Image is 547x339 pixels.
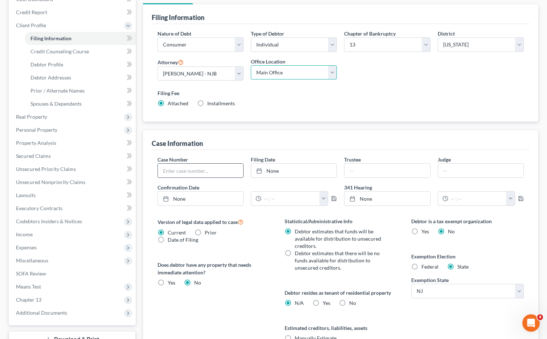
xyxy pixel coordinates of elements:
span: Attached [168,100,188,106]
a: Credit Counseling Course [25,45,136,58]
a: Unsecured Nonpriority Claims [10,176,136,189]
span: No [194,279,201,286]
span: Real Property [16,114,47,120]
span: Yes [168,279,175,286]
label: Estimated creditors, liabilities, assets [285,324,397,332]
label: Type of Debtor [251,30,284,37]
span: Prior / Alternate Names [30,87,85,94]
span: Filing Information [30,35,72,41]
span: Chapter 13 [16,297,41,303]
label: Trustee [344,156,361,163]
a: Prior / Alternate Names [25,84,136,97]
a: Spouses & Dependents [25,97,136,110]
span: Lawsuits [16,192,36,198]
label: Filing Fee [158,89,524,97]
span: Installments [207,100,235,106]
span: Current [168,229,186,236]
span: Debtor estimates that funds will be available for distribution to unsecured creditors. [295,228,381,249]
label: Nature of Debt [158,30,191,37]
label: District [438,30,455,37]
span: Prior [205,229,217,236]
span: Debtor Profile [30,61,63,68]
input: Enter case number... [158,164,243,177]
span: Client Profile [16,22,46,28]
label: Debtor is a tax exempt organization [411,217,524,225]
span: Debtor estimates that there will be no funds available for distribution to unsecured creditors. [295,250,380,271]
span: No [448,228,455,234]
span: Federal [421,264,438,270]
label: Exemption Election [411,253,524,260]
label: Judge [438,156,451,163]
label: Case Number [158,156,188,163]
span: Debtor Addresses [30,74,71,81]
label: 341 Hearing [340,184,527,191]
span: Yes [323,300,330,306]
span: Credit Report [16,9,47,15]
label: Exemption State [411,276,449,284]
span: Means Test [16,283,41,290]
span: Secured Claims [16,153,51,159]
a: None [344,192,430,205]
a: Lawsuits [10,189,136,202]
span: Executory Contracts [16,205,62,211]
span: Yes [421,228,429,234]
label: Office Location [251,58,285,65]
a: Debtor Profile [25,58,136,71]
input: -- : -- [448,192,507,205]
span: Personal Property [16,127,57,133]
iframe: Intercom live chat [522,314,540,332]
span: N/A [295,300,304,306]
label: Debtor resides as tenant of residential property [285,289,397,297]
input: -- [344,164,430,177]
a: Debtor Addresses [25,71,136,84]
a: None [251,164,336,177]
input: -- : -- [261,192,320,205]
span: Income [16,231,33,237]
a: SOFA Review [10,267,136,280]
span: SOFA Review [16,270,46,277]
label: Attorney [158,58,184,66]
a: Filing Information [25,32,136,45]
span: State [457,264,469,270]
span: Codebtors Insiders & Notices [16,218,82,224]
a: Credit Report [10,6,136,19]
span: Expenses [16,244,37,250]
label: Chapter of Bankruptcy [344,30,396,37]
span: Property Analysis [16,140,56,146]
span: 4 [537,314,543,320]
label: Version of legal data applied to case [158,217,270,226]
input: -- [438,164,523,177]
label: Confirmation Date [154,184,341,191]
span: Date of Filing [168,237,198,243]
a: Property Analysis [10,136,136,150]
label: Filing Date [251,156,275,163]
label: Does debtor have any property that needs immediate attention? [158,261,270,276]
span: Unsecured Priority Claims [16,166,76,172]
div: Filing Information [152,13,204,22]
span: Spouses & Dependents [30,101,82,107]
div: Case Information [152,139,203,148]
a: Executory Contracts [10,202,136,215]
a: None [158,192,243,205]
a: Unsecured Priority Claims [10,163,136,176]
span: Miscellaneous [16,257,48,264]
span: Additional Documents [16,310,67,316]
label: Statistical/Administrative Info [285,217,397,225]
span: Credit Counseling Course [30,48,89,54]
span: No [349,300,356,306]
span: Unsecured Nonpriority Claims [16,179,85,185]
a: Secured Claims [10,150,136,163]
